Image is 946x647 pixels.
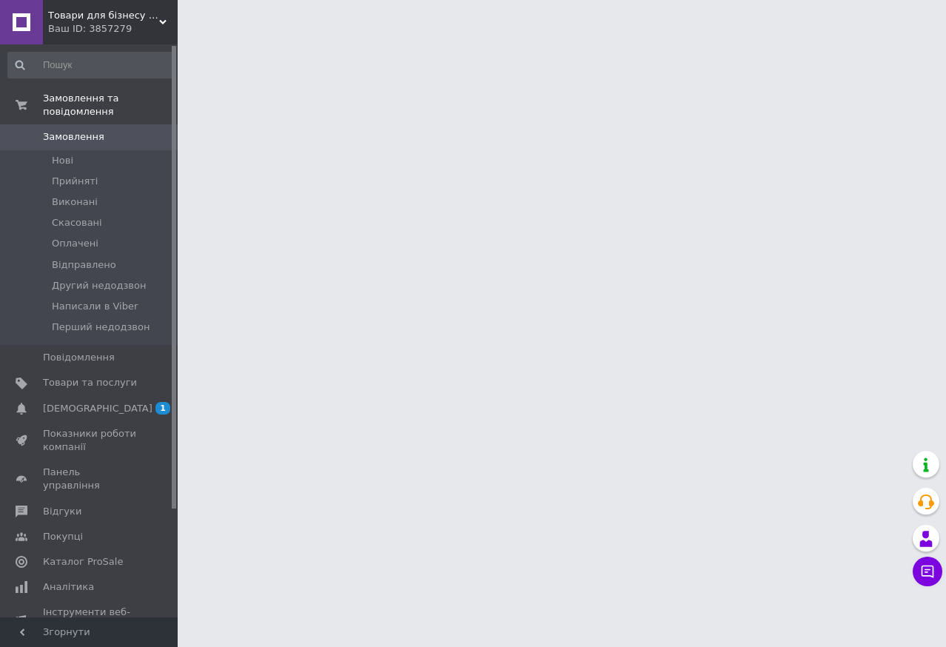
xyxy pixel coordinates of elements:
[43,376,137,389] span: Товари та послуги
[52,258,116,272] span: Відправлено
[48,9,159,22] span: Товари для бізнесу і дому
[43,530,83,543] span: Покупці
[7,52,175,78] input: Пошук
[43,580,94,594] span: Аналітика
[43,130,104,144] span: Замовлення
[52,279,146,292] span: Другий недодзвон
[52,237,98,250] span: Оплачені
[43,402,152,415] span: [DEMOGRAPHIC_DATA]
[52,216,102,229] span: Скасовані
[52,300,138,313] span: Написали в Viber
[43,555,123,569] span: Каталог ProSale
[48,22,178,36] div: Ваш ID: 3857279
[43,606,137,632] span: Інструменти веб-майстра та SEO
[43,466,137,492] span: Панель управління
[52,195,98,209] span: Виконані
[43,351,115,364] span: Повідомлення
[43,92,178,118] span: Замовлення та повідомлення
[43,505,81,518] span: Відгуки
[52,154,73,167] span: Нові
[52,175,98,188] span: Прийняті
[913,557,942,586] button: Чат з покупцем
[155,402,170,415] span: 1
[43,427,137,454] span: Показники роботи компанії
[52,321,150,334] span: Перший недодзвон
